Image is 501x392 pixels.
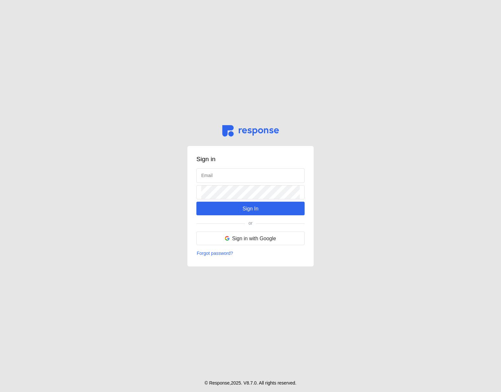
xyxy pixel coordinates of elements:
p: or [249,220,252,227]
input: Email [201,169,300,183]
p: Sign In [242,205,258,213]
p: Forgot password? [197,250,233,257]
button: Forgot password? [196,250,233,257]
h3: Sign in [196,155,305,164]
button: Sign in with Google [196,232,305,245]
p: Sign in with Google [232,234,276,243]
img: svg%3e [222,125,279,137]
img: svg%3e [225,236,229,241]
button: Sign In [196,202,305,215]
p: © Response, 2025 . V 8.7.0 . All rights reserved. [204,380,297,387]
